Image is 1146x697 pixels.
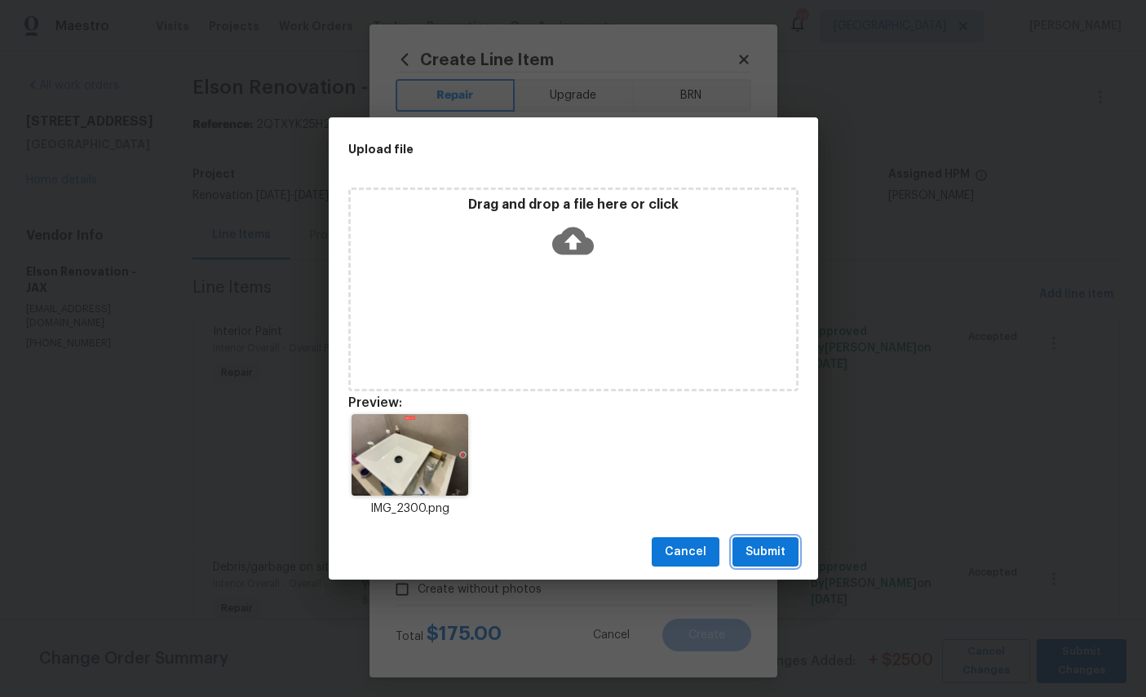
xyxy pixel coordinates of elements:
h2: Upload file [348,140,725,158]
span: Cancel [665,542,706,562]
span: Submit [746,542,785,562]
p: IMG_2300.png [348,501,472,518]
p: Drag and drop a file here or click [351,196,796,214]
img: PCMi0S+deNYAAAAASUVORK5CYII= [352,414,468,496]
button: Cancel [652,537,719,567]
button: Submit [732,537,799,567]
